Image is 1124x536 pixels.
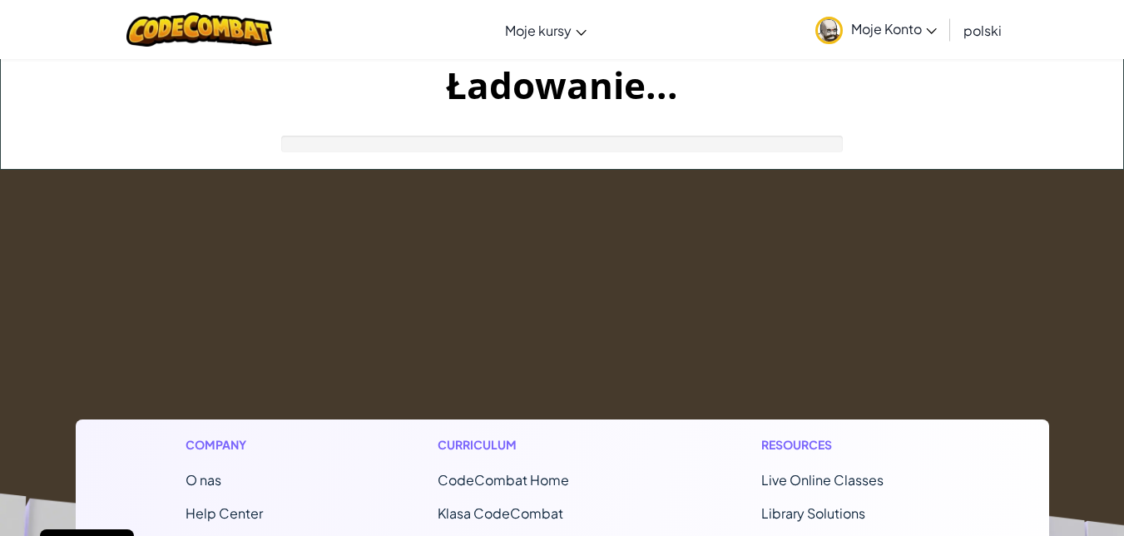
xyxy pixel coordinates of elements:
[186,471,221,489] a: O nas
[851,20,937,37] span: Moje Konto
[955,7,1010,52] a: polski
[1,59,1123,111] h1: Ładowanie...
[186,504,263,522] a: Help Center
[438,436,639,454] h1: Curriculum
[505,22,572,39] span: Moje kursy
[761,436,938,454] h1: Resources
[126,12,272,47] img: CodeCombat logo
[815,17,843,44] img: avatar
[807,3,945,56] a: Moje Konto
[761,504,865,522] a: Library Solutions
[497,7,595,52] a: Moje kursy
[761,471,884,489] a: Live Online Classes
[186,436,315,454] h1: Company
[438,471,569,489] span: CodeCombat Home
[963,22,1002,39] span: polski
[438,504,563,522] a: Klasa CodeCombat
